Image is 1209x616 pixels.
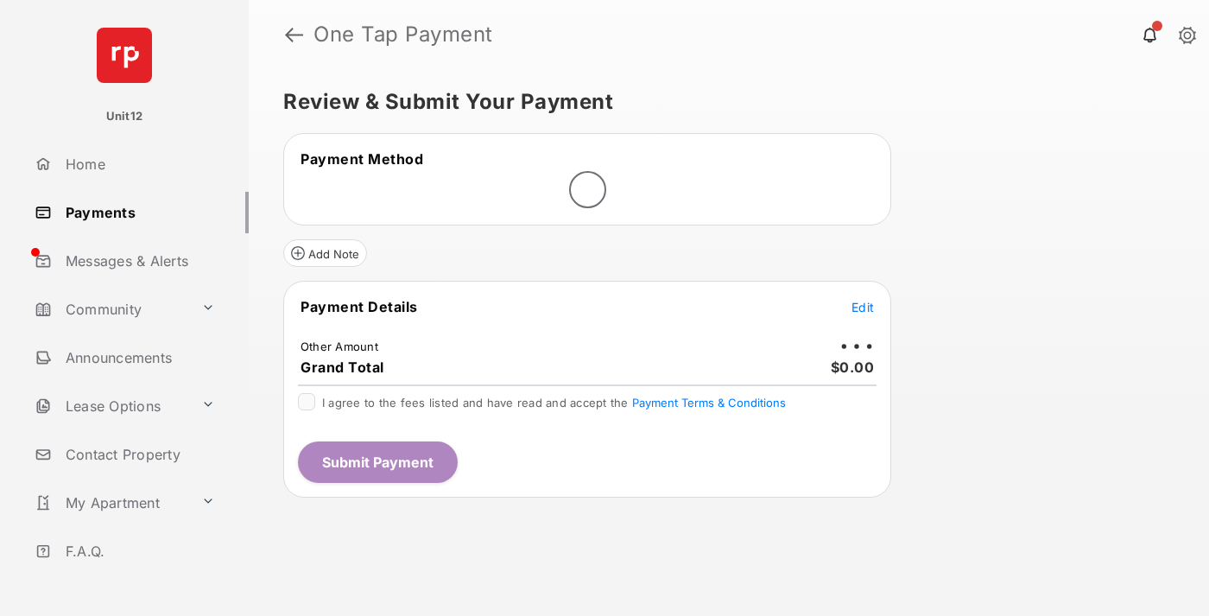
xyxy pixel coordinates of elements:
[106,108,143,125] p: Unit12
[283,92,1161,112] h5: Review & Submit Your Payment
[301,298,418,315] span: Payment Details
[283,239,367,267] button: Add Note
[301,150,423,168] span: Payment Method
[298,441,458,483] button: Submit Payment
[831,359,875,376] span: $0.00
[28,530,249,572] a: F.A.Q.
[28,434,249,475] a: Contact Property
[28,240,249,282] a: Messages & Alerts
[632,396,786,410] button: I agree to the fees listed and have read and accept the
[300,339,379,354] td: Other Amount
[28,192,249,233] a: Payments
[301,359,384,376] span: Grand Total
[851,300,874,314] span: Edit
[28,482,194,524] a: My Apartment
[28,289,194,330] a: Community
[28,337,249,378] a: Announcements
[313,24,493,45] strong: One Tap Payment
[28,143,249,185] a: Home
[97,28,152,83] img: svg+xml;base64,PHN2ZyB4bWxucz0iaHR0cDovL3d3dy53My5vcmcvMjAwMC9zdmciIHdpZHRoPSI2NCIgaGVpZ2h0PSI2NC...
[28,385,194,427] a: Lease Options
[851,298,874,315] button: Edit
[322,396,786,410] span: I agree to the fees listed and have read and accept the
